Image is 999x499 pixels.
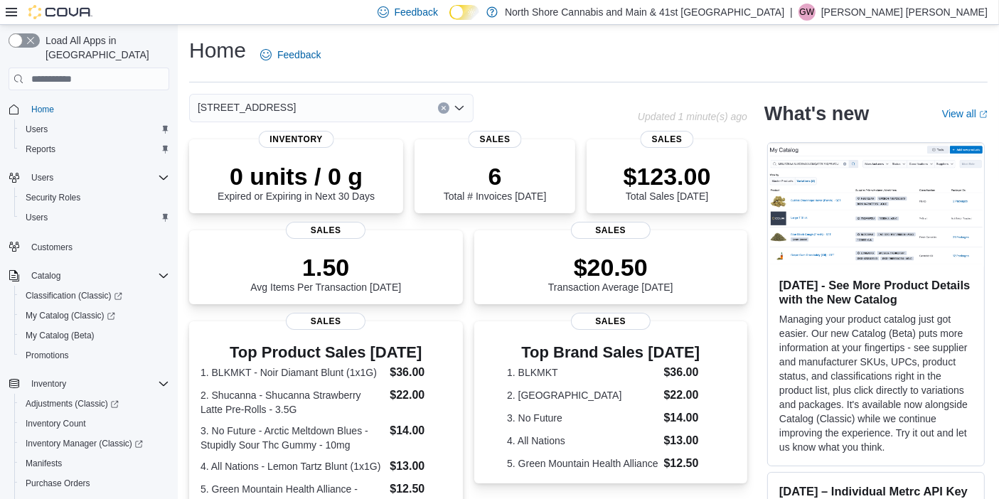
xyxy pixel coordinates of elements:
button: Catalog [3,266,175,286]
a: Adjustments (Classic) [20,395,124,412]
a: My Catalog (Classic) [14,306,175,326]
span: Promotions [20,347,169,364]
span: Classification (Classic) [20,287,169,304]
span: Inventory [31,378,66,390]
span: Adjustments (Classic) [26,398,119,409]
p: 6 [444,162,546,191]
span: Users [26,212,48,223]
dt: 2. [GEOGRAPHIC_DATA] [507,388,658,402]
span: Reports [26,144,55,155]
span: Home [26,100,169,118]
a: Customers [26,239,78,256]
button: Users [14,208,175,227]
dd: $22.00 [390,387,451,404]
p: $123.00 [624,162,711,191]
p: Updated 1 minute(s) ago [638,111,747,122]
h3: Top Product Sales [DATE] [201,344,452,361]
a: View allExternal link [942,108,988,119]
span: Users [20,121,169,138]
span: Customers [26,237,169,255]
p: Managing your product catalog just got easier. Our new Catalog (Beta) puts more information at yo... [779,312,973,454]
div: Avg Items Per Transaction [DATE] [250,253,401,293]
dd: $14.00 [390,422,451,439]
h1: Home [189,36,246,65]
span: Sales [469,131,522,148]
button: Promotions [14,345,175,365]
a: Security Roles [20,189,86,206]
span: My Catalog (Classic) [20,307,169,324]
span: Inventory [26,375,169,392]
dt: 4. All Nations [507,434,658,448]
a: My Catalog (Classic) [20,307,121,324]
button: Users [14,119,175,139]
p: | [790,4,793,21]
div: Expired or Expiring in Next 30 Days [218,162,375,202]
span: Users [26,124,48,135]
a: Feedback [255,41,326,69]
span: Home [31,104,54,115]
span: Security Roles [26,192,80,203]
dd: $36.00 [664,364,715,381]
button: Users [26,169,59,186]
p: $20.50 [548,253,673,281]
button: Customers [3,236,175,257]
span: Sales [286,313,365,330]
span: Users [26,169,169,186]
span: Inventory [258,131,334,148]
p: North Shore Cannabis and Main & 41st [GEOGRAPHIC_DATA] [505,4,784,21]
span: Purchase Orders [20,475,169,492]
svg: External link [979,110,988,119]
div: Transaction Average [DATE] [548,253,673,293]
dt: 1. BLKMKT [507,365,658,380]
span: Catalog [26,267,169,284]
img: Cova [28,5,92,19]
span: Adjustments (Classic) [20,395,169,412]
p: 1.50 [250,253,401,281]
span: Security Roles [20,189,169,206]
div: Total Sales [DATE] [624,162,711,202]
span: Inventory Count [20,415,169,432]
p: 0 units / 0 g [218,162,375,191]
button: Purchase Orders [14,473,175,493]
a: Inventory Count [20,415,92,432]
button: Home [3,99,175,119]
span: Reports [20,141,169,158]
span: Inventory Manager (Classic) [20,435,169,452]
span: GW [799,4,814,21]
span: [STREET_ADDRESS] [198,99,296,116]
button: Reports [14,139,175,159]
span: Users [20,209,169,226]
div: Total # Invoices [DATE] [444,162,546,202]
span: Manifests [20,455,169,472]
span: Sales [571,313,651,330]
span: Purchase Orders [26,478,90,489]
h3: [DATE] - See More Product Details with the New Catalog [779,278,973,306]
dd: $36.00 [390,364,451,381]
a: Classification (Classic) [20,287,128,304]
button: Inventory [3,374,175,394]
span: Inventory Manager (Classic) [26,438,143,449]
span: Promotions [26,350,69,361]
button: Users [3,168,175,188]
button: Clear input [438,102,449,114]
span: Feedback [395,5,438,19]
dd: $14.00 [664,409,715,426]
a: Users [20,209,53,226]
span: My Catalog (Classic) [26,310,115,321]
h3: Top Brand Sales [DATE] [507,344,714,361]
button: Catalog [26,267,66,284]
dt: 1. BLKMKT - Noir Diamant Blunt (1x1G) [201,365,384,380]
button: Inventory Count [14,414,175,434]
div: Griffin Wright [798,4,816,21]
a: Home [26,101,60,118]
a: My Catalog (Beta) [20,327,100,344]
span: Load All Apps in [GEOGRAPHIC_DATA] [40,33,169,62]
dd: $13.00 [664,432,715,449]
span: Classification (Classic) [26,290,122,301]
span: Sales [286,222,365,239]
dd: $22.00 [664,387,715,404]
a: Promotions [20,347,75,364]
span: Manifests [26,458,62,469]
span: Sales [641,131,694,148]
dt: 3. No Future - Arctic Meltdown Blues - Stupidly Sour Thc Gummy - 10mg [201,424,384,452]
